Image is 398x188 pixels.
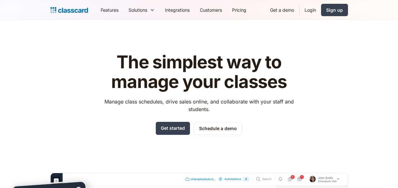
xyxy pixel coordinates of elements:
[195,3,227,17] a: Customers
[129,7,147,13] div: Solutions
[98,53,300,91] h1: The simplest way to manage your classes
[265,3,299,17] a: Get a demo
[321,4,348,16] a: Sign up
[156,122,190,135] a: Get started
[50,6,88,15] a: home
[326,7,343,13] div: Sign up
[160,3,195,17] a: Integrations
[123,3,160,17] div: Solutions
[300,3,321,17] a: Login
[96,3,123,17] a: Features
[98,98,300,113] p: Manage class schedules, drive sales online, and collaborate with your staff and students.
[227,3,251,17] a: Pricing
[194,122,242,135] a: Schedule a demo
